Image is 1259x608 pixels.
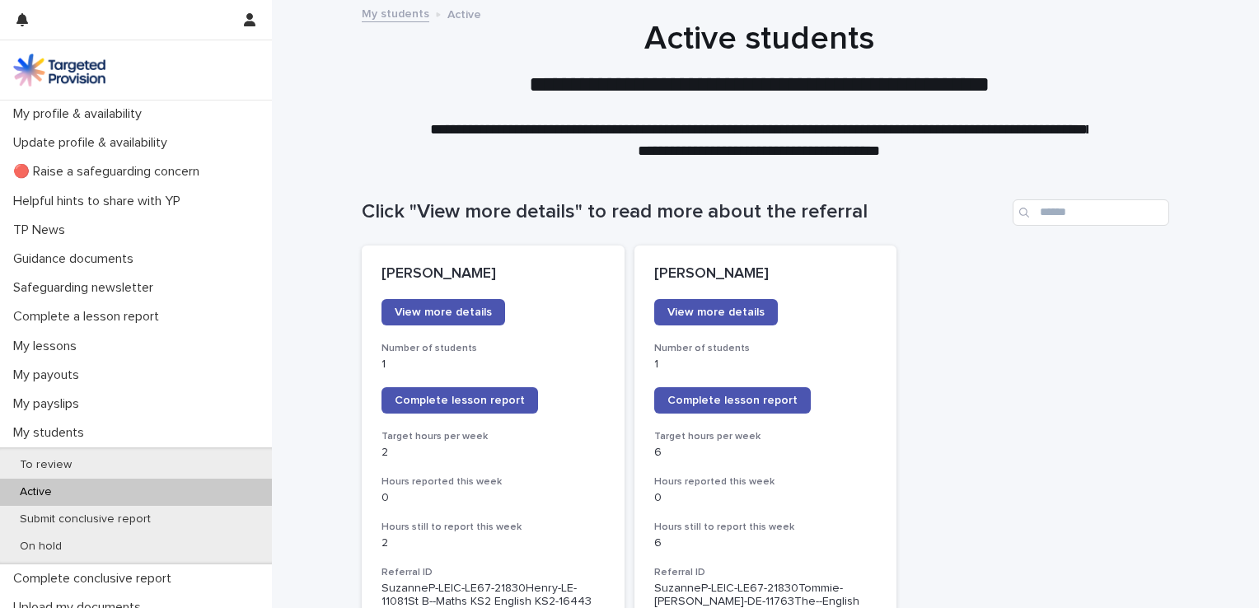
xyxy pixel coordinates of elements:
[381,358,605,372] p: 1
[654,358,878,372] p: 1
[7,106,155,122] p: My profile & availability
[7,164,213,180] p: 🔴 Raise a safeguarding concern
[7,251,147,267] p: Guidance documents
[381,521,605,534] h3: Hours still to report this week
[654,566,878,579] h3: Referral ID
[381,566,605,579] h3: Referral ID
[355,19,1163,58] h1: Active students
[381,265,605,283] p: [PERSON_NAME]
[7,571,185,587] p: Complete conclusive report
[1013,199,1169,226] input: Search
[654,265,878,283] p: [PERSON_NAME]
[13,54,105,87] img: M5nRWzHhSzIhMunXDL62
[447,4,481,22] p: Active
[654,475,878,489] h3: Hours reported this week
[381,475,605,489] h3: Hours reported this week
[654,342,878,355] h3: Number of students
[362,200,1006,224] h1: Click "View more details" to read more about the referral
[7,135,180,151] p: Update profile & availability
[654,387,811,414] a: Complete lesson report
[7,512,164,526] p: Submit conclusive report
[7,280,166,296] p: Safeguarding newsletter
[395,395,525,406] span: Complete lesson report
[7,367,92,383] p: My payouts
[7,194,194,209] p: Helpful hints to share with YP
[7,540,75,554] p: On hold
[381,387,538,414] a: Complete lesson report
[7,222,78,238] p: TP News
[654,521,878,534] h3: Hours still to report this week
[667,395,798,406] span: Complete lesson report
[7,485,65,499] p: Active
[654,446,878,460] p: 6
[362,3,429,22] a: My students
[654,299,778,325] a: View more details
[7,396,92,412] p: My payslips
[7,458,85,472] p: To review
[381,446,605,460] p: 2
[381,536,605,550] p: 2
[7,339,90,354] p: My lessons
[395,306,492,318] span: View more details
[7,309,172,325] p: Complete a lesson report
[381,342,605,355] h3: Number of students
[381,491,605,505] p: 0
[381,430,605,443] h3: Target hours per week
[667,306,765,318] span: View more details
[654,430,878,443] h3: Target hours per week
[7,425,97,441] p: My students
[654,536,878,550] p: 6
[654,491,878,505] p: 0
[381,299,505,325] a: View more details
